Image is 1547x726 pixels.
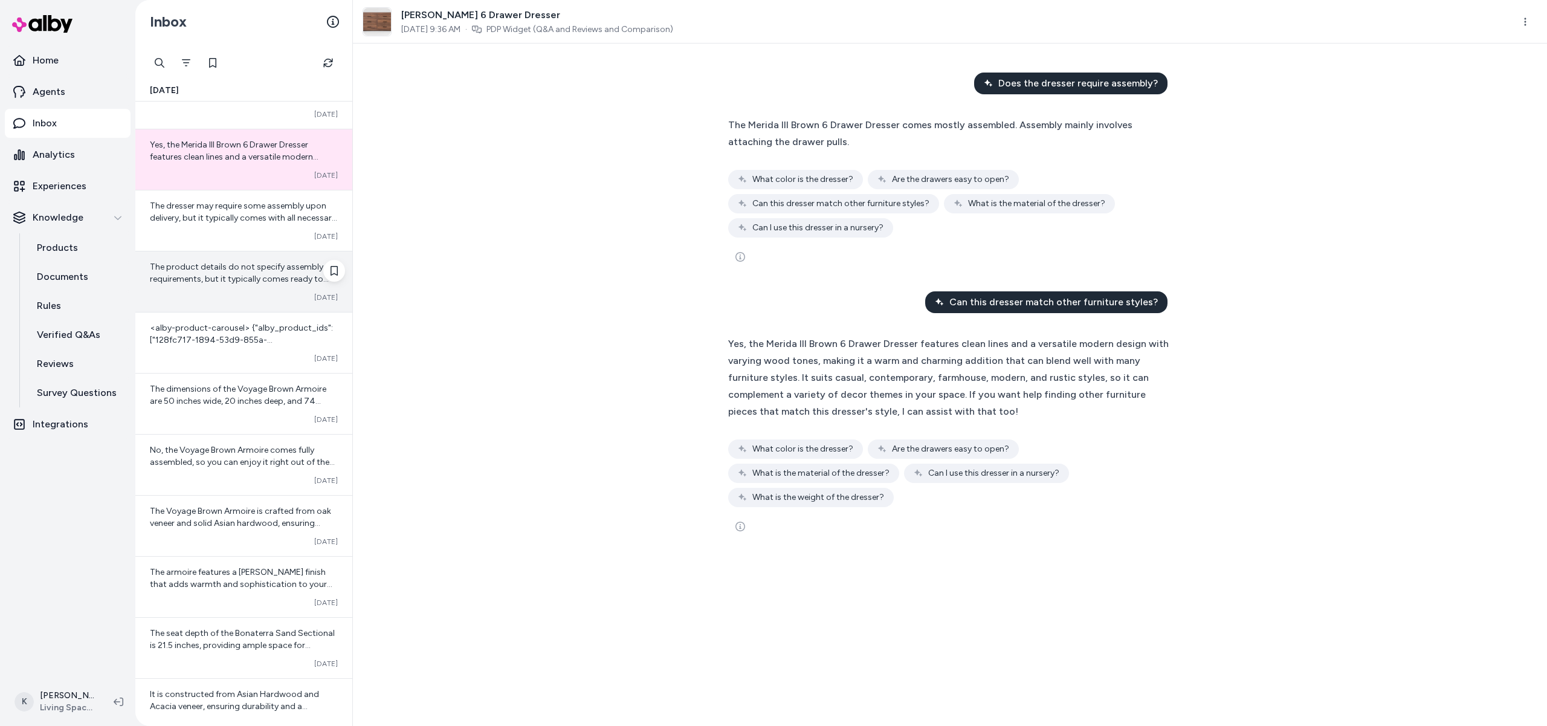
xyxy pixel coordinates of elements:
p: Documents [37,270,88,284]
span: <alby-product-carousel> {"alby_product_ids":["128fc717-1894-53d9-855a-702109a43645","1094297f-513... [150,323,337,551]
span: No, the Voyage Brown Armoire comes fully assembled, so you can enjoy it right out of the box. [150,445,335,479]
a: The dimensions of the Voyage Brown Armoire are 50 inches wide, 20 inches deep, and 74 inches high... [135,373,352,434]
a: The product details do not specify assembly requirements, but it typically comes ready to use wit... [135,251,352,312]
a: PDP Widget (Q&A and Reviews and Comparison) [486,24,673,36]
p: Integrations [33,417,88,432]
a: The armoire features a [PERSON_NAME] finish that adds warmth and sophistication to your space.[DATE] [135,556,352,617]
span: What is the material of the dresser? [752,467,890,479]
span: [PERSON_NAME] 6 Drawer Dresser [401,8,673,22]
span: [DATE] 9:36 AM [401,24,460,36]
span: Are the drawers easy to open? [892,173,1009,186]
p: Analytics [33,147,75,162]
a: Survey Questions [25,378,131,407]
span: What color is the dresser? [752,173,853,186]
p: Inbox [33,116,57,131]
span: The armoire features a [PERSON_NAME] finish that adds warmth and sophistication to your space. [150,567,332,601]
a: Rules [25,291,131,320]
span: [DATE] [314,537,338,546]
span: [DATE] [150,85,179,97]
a: Verified Q&As [25,320,131,349]
button: See more [728,245,752,269]
span: [DATE] [314,476,338,485]
a: Experiences [5,172,131,201]
span: Can this dresser match other furniture styles? [949,295,1158,310]
span: [DATE] [314,598,338,608]
span: [DATE] [314,109,338,119]
span: Yes, the Merida III Brown 6 Drawer Dresser features clean lines and a versatile modern design wit... [150,140,332,259]
span: [DATE] [314,354,338,363]
p: Products [37,241,78,255]
span: [DATE] [314,170,338,180]
p: Experiences [33,179,86,193]
a: Integrations [5,410,131,439]
span: [DATE] [314,232,338,241]
span: What is the material of the dresser? [968,198,1105,210]
p: Reviews [37,357,74,371]
a: The dresser may require some assembly upon delivery, but it typically comes with all necessary ha... [135,190,352,251]
p: Home [33,53,59,68]
span: Yes, the Merida III Brown 6 Drawer Dresser features clean lines and a versatile modern design wit... [728,338,1169,417]
span: The Merida III Brown 6 Drawer Dresser comes mostly assembled. Assembly mainly involves attaching ... [728,119,1132,147]
button: K[PERSON_NAME]Living Spaces [7,682,104,721]
a: The Voyage Brown Armoire is crafted from oak veneer and solid Asian hardwood, ensuring durability... [135,495,352,556]
span: Living Spaces [40,702,94,714]
a: <alby-product-carousel> {"alby_product_ids":["128fc717-1894-53d9-855a-702109a43645","1094297f-513... [135,312,352,373]
a: Agents [5,77,131,106]
span: The dimensions of the Voyage Brown Armoire are 50 inches wide, 20 inches deep, and 74 inches high. [150,384,326,418]
p: Agents [33,85,65,99]
span: Can this dresser match other furniture styles? [752,198,929,210]
h2: Inbox [150,13,187,31]
span: · [465,24,467,36]
a: Documents [25,262,131,291]
a: Yes, the Merida III Brown 6 Drawer Dresser features clean lines and a versatile modern design wit... [135,129,352,190]
button: See more [728,514,752,539]
img: alby Logo [12,15,73,33]
a: No, the Voyage Brown Armoire comes fully assembled, so you can enjoy it right out of the box.[DATE] [135,434,352,495]
a: Products [25,233,131,262]
a: The seat depth of the Bonaterra Sand Sectional is 21.5 inches, providing ample space for comforta... [135,617,352,678]
a: Inbox [5,109,131,138]
p: [PERSON_NAME] [40,690,94,702]
span: Can I use this dresser in a nursery? [928,467,1059,479]
span: Are the drawers easy to open? [892,443,1009,455]
img: 356370_brown_melamine_dresser_signature_01.jpg [363,8,391,36]
span: What is the weight of the dresser? [752,491,884,504]
span: [DATE] [314,293,338,302]
span: The Voyage Brown Armoire is crafted from oak veneer and solid Asian hardwood, ensuring durability... [150,506,331,540]
p: Survey Questions [37,386,117,400]
a: Reviews [25,349,131,378]
span: Can I use this dresser in a nursery? [752,222,883,234]
button: Filter [174,51,198,75]
a: Home [5,46,131,75]
p: Knowledge [33,210,83,225]
button: Refresh [316,51,340,75]
span: The seat depth of the Bonaterra Sand Sectional is 21.5 inches, providing ample space for comforta... [150,628,335,663]
a: Analytics [5,140,131,169]
p: Verified Q&As [37,328,100,342]
span: [DATE] [314,415,338,424]
span: Does the dresser require assembly? [998,76,1158,91]
span: [DATE] [314,659,338,669]
span: The dresser may require some assembly upon delivery, but it typically comes with all necessary ha... [150,201,337,235]
span: It is constructed from Asian Hardwood and Acacia veneer, ensuring durability and a beautiful finish. [150,689,319,724]
button: Knowledge [5,203,131,232]
span: K [15,692,34,711]
p: Rules [37,299,61,313]
span: The product details do not specify assembly requirements, but it typically comes ready to use wit... [150,262,329,296]
span: What color is the dresser? [752,443,853,455]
